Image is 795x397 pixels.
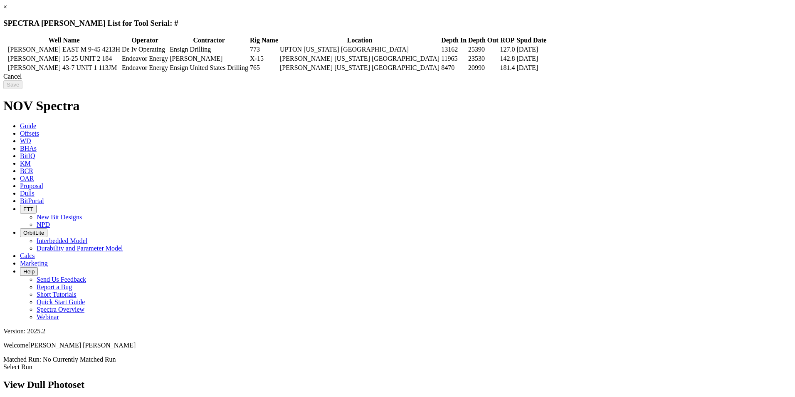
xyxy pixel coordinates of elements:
td: [DATE] [516,64,547,72]
span: KM [20,160,31,167]
span: Guide [20,122,36,129]
td: [PERSON_NAME] [169,55,249,63]
td: Ensign Drilling [169,45,249,54]
td: 25390 [468,45,499,54]
th: Depth In [441,36,467,45]
span: WD [20,137,31,144]
span: OrbitLite [23,230,44,236]
td: 20990 [468,64,499,72]
th: Rig Name [249,36,279,45]
td: [PERSON_NAME] 15-25 UNIT 2 184 [7,55,121,63]
td: 181.4 [499,64,515,72]
h3: SPECTRA [PERSON_NAME] List for Tool Serial: # [3,19,792,28]
td: 8470 [441,64,467,72]
td: De Iv Operating [121,45,168,54]
span: No Currently Matched Run [43,356,116,363]
div: Version: 2025.2 [3,328,792,335]
span: Offsets [20,130,39,137]
span: Calcs [20,252,35,259]
td: 142.8 [499,55,515,63]
p: Welcome [3,342,792,349]
span: BCR [20,167,33,174]
td: UPTON [US_STATE] [GEOGRAPHIC_DATA] [279,45,440,54]
span: BitPortal [20,197,44,204]
span: BitIQ [20,152,35,159]
a: Short Tutorials [37,291,77,298]
td: 11965 [441,55,467,63]
span: Marketing [20,260,48,267]
a: Select Run [3,363,32,370]
a: New Bit Designs [37,213,82,221]
span: BHAs [20,145,37,152]
span: FTT [23,206,33,212]
td: Endeavor Energy [121,55,168,63]
td: [PERSON_NAME] 43-7 UNIT 1 113JM [7,64,121,72]
span: OAR [20,175,34,182]
th: ROP [499,36,515,45]
a: × [3,3,7,10]
th: Spud Date [516,36,547,45]
span: [PERSON_NAME] [PERSON_NAME] [28,342,136,349]
td: 773 [249,45,279,54]
td: [PERSON_NAME] EAST M 9-45 4213H [7,45,121,54]
th: Contractor [169,36,249,45]
a: Report a Bug [37,283,72,290]
td: [PERSON_NAME] [US_STATE] [GEOGRAPHIC_DATA] [279,64,440,72]
th: Depth Out [468,36,499,45]
td: Endeavor Energy [121,64,168,72]
th: Operator [121,36,168,45]
a: NPD [37,221,50,228]
a: Send Us Feedback [37,276,86,283]
td: [DATE] [516,45,547,54]
a: Durability and Parameter Model [37,245,123,252]
h2: View Dull Photoset [3,379,792,390]
span: Matched Run: [3,356,41,363]
td: 13162 [441,45,467,54]
h1: NOV Spectra [3,98,792,114]
a: Webinar [37,313,59,320]
span: Dulls [20,190,35,197]
a: Interbedded Model [37,237,87,244]
span: Help [23,268,35,275]
input: Save [3,80,22,89]
td: [PERSON_NAME] [US_STATE] [GEOGRAPHIC_DATA] [279,55,440,63]
td: 23530 [468,55,499,63]
td: 765 [249,64,279,72]
th: Well Name [7,36,121,45]
span: Proposal [20,182,43,189]
a: Spectra Overview [37,306,84,313]
td: X-15 [249,55,279,63]
a: Quick Start Guide [37,298,85,305]
td: 127.0 [499,45,515,54]
div: Cancel [3,73,792,80]
td: Ensign United States Drilling [169,64,249,72]
th: Location [279,36,440,45]
td: [DATE] [516,55,547,63]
